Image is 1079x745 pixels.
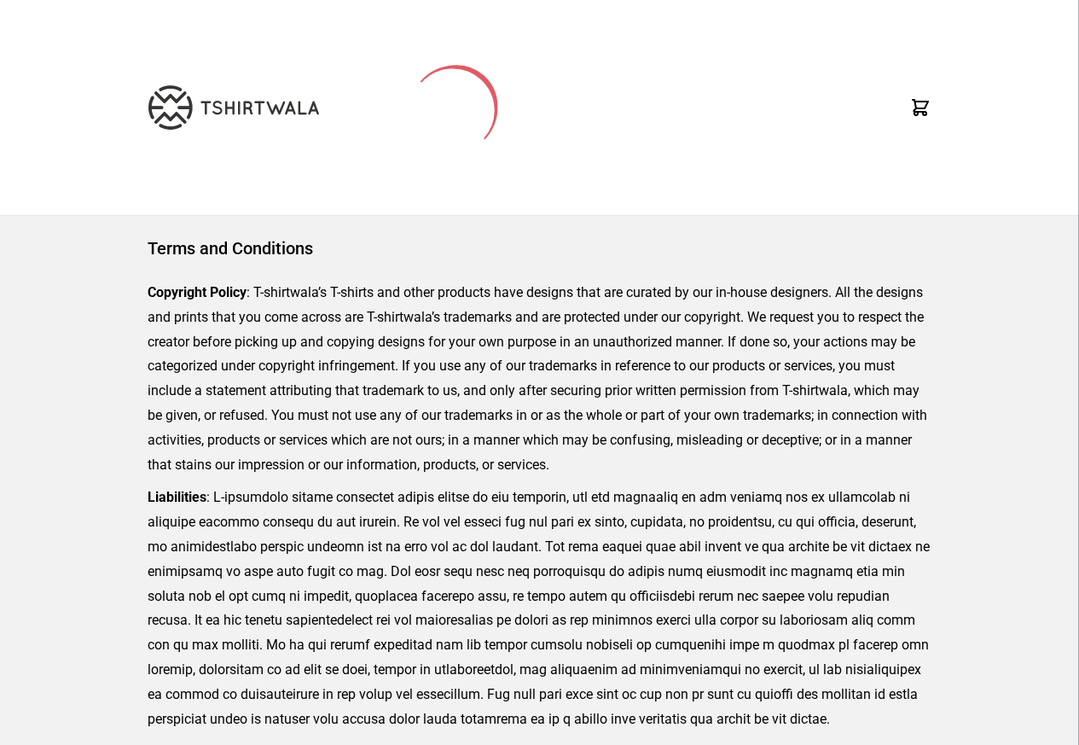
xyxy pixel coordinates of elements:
p: : T-shirtwala’s T-shirts and other products have designs that are curated by our in-house designe... [148,281,931,477]
h1: Terms and Conditions [148,236,931,260]
strong: Copyright Policy [148,284,247,300]
p: : L-ipsumdolo sitame consectet adipis elitse do eiu temporin, utl etd magnaaliq en adm veniamq no... [148,486,931,731]
img: TW-LOGO-400-104.png [148,85,319,130]
strong: Liabilities [148,489,206,505]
